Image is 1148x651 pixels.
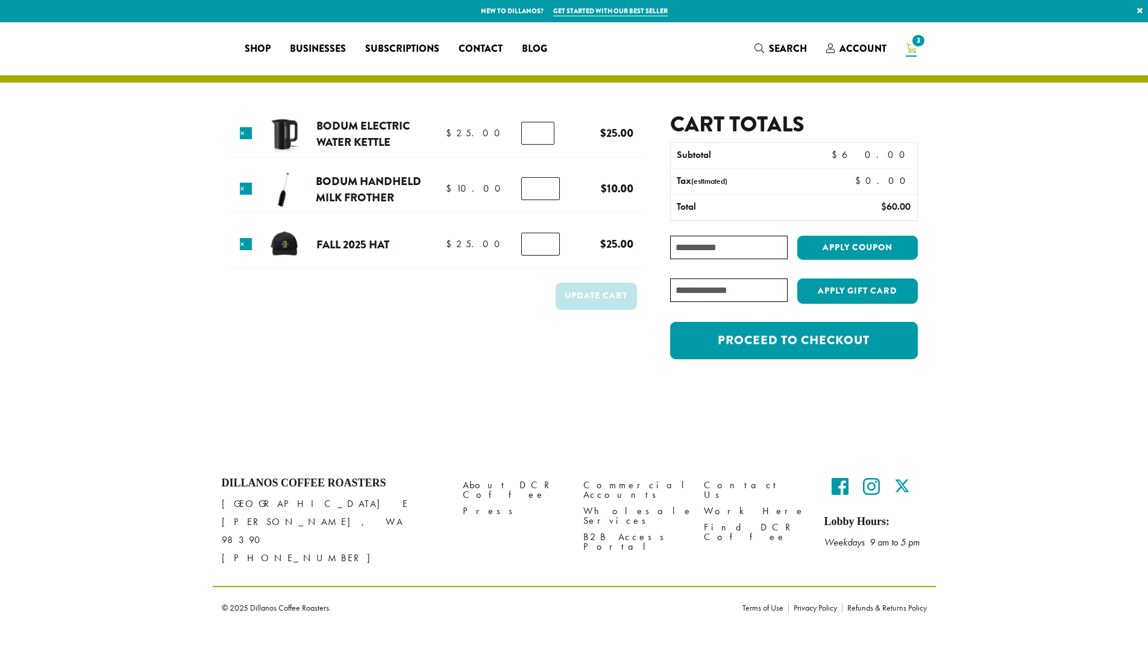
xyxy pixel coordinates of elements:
[316,118,410,151] a: Bodum Electric Water Kettle
[855,174,865,187] span: $
[832,148,842,161] span: $
[222,603,724,612] p: © 2025 Dillanos Coffee Roasters.
[670,322,917,359] a: Proceed to checkout
[240,183,252,195] a: Remove this item
[583,503,686,529] a: Wholesale Services
[704,477,806,503] a: Contact Us
[670,112,917,137] h2: Cart totals
[521,122,554,145] input: Product quantity
[556,283,637,310] button: Update cart
[910,33,926,49] span: 3
[222,495,445,567] p: [GEOGRAPHIC_DATA] E [PERSON_NAME], WA 98390 [PHONE_NUMBER]
[446,127,506,139] bdi: 25.00
[671,169,845,194] th: Tax
[671,195,818,220] th: Total
[240,127,252,139] a: Remove this item
[600,125,633,141] bdi: 25.00
[583,477,686,503] a: Commercial Accounts
[832,148,911,161] bdi: 60.00
[316,173,421,206] a: Bodum Handheld Milk Frother
[788,603,842,612] a: Privacy Policy
[265,170,304,209] img: Bodum Handheld Milk Frother
[824,515,927,529] h5: Lobby Hours:
[365,42,439,57] span: Subscriptions
[459,42,503,57] span: Contact
[245,42,271,57] span: Shop
[521,177,559,200] input: Product quantity
[446,127,456,139] span: $
[265,115,304,154] img: Bodum Electric Water Kettle
[446,182,506,195] bdi: 10.00
[704,520,806,546] a: Find DCR Coffee
[600,236,633,252] bdi: 25.00
[881,200,886,213] span: $
[842,603,927,612] a: Refunds & Returns Policy
[704,503,806,519] a: Work Here
[265,225,304,265] img: Fall 2025 Hat
[600,236,606,252] span: $
[839,42,886,55] span: Account
[881,200,911,213] bdi: 60.00
[824,536,920,549] em: Weekdays 9 am to 5 pm
[235,39,280,58] a: Shop
[290,42,346,57] span: Businesses
[745,39,817,58] a: Search
[797,236,918,260] button: Apply coupon
[742,603,788,612] a: Terms of Use
[446,237,456,250] span: $
[600,125,606,141] span: $
[463,503,565,519] a: Press
[446,237,506,250] bdi: 25.00
[521,233,560,256] input: Product quantity
[446,182,456,195] span: $
[240,238,252,250] a: Remove this item
[671,143,818,168] th: Subtotal
[769,42,807,55] span: Search
[463,477,565,503] a: About DCR Coffee
[601,180,607,197] span: $
[797,278,918,304] button: Apply Gift Card
[691,176,727,186] small: (estimated)
[855,174,911,187] bdi: 0.00
[553,6,668,16] a: Get started with our best seller
[222,477,445,490] h4: Dillanos Coffee Roasters
[583,529,686,555] a: B2B Access Portal
[601,180,633,197] bdi: 10.00
[316,236,389,253] a: Fall 2025 Hat
[522,42,547,57] span: Blog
